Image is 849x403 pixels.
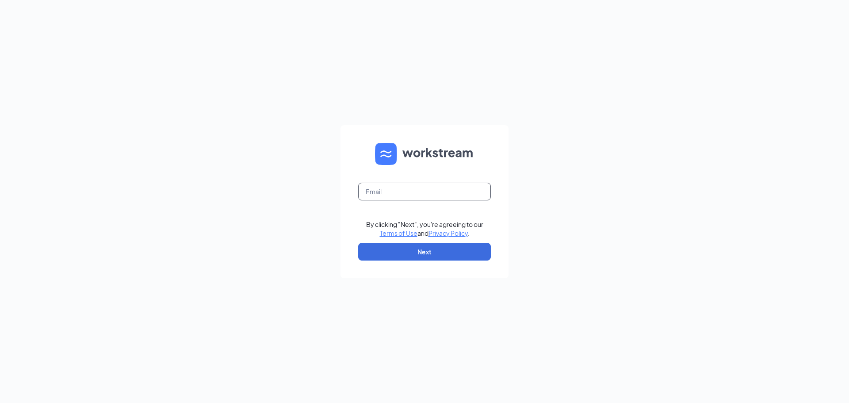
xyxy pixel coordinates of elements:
[366,220,483,238] div: By clicking "Next", you're agreeing to our and .
[375,143,474,165] img: WS logo and Workstream text
[358,183,491,200] input: Email
[380,229,417,237] a: Terms of Use
[358,243,491,261] button: Next
[428,229,468,237] a: Privacy Policy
